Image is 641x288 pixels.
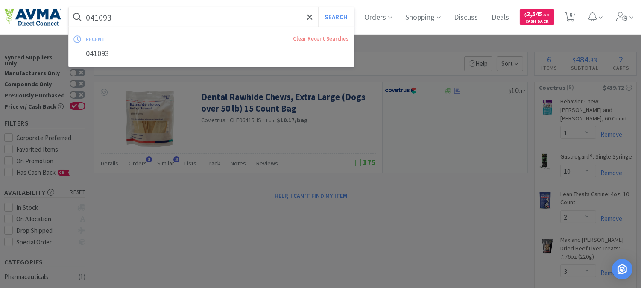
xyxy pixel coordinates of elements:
[525,19,549,25] span: Cash Back
[69,7,354,27] input: Search by item, sku, manufacturer, ingredient, size...
[543,12,549,18] span: . 58
[293,35,349,42] a: Clear Recent Searches
[612,259,632,279] div: Open Intercom Messenger
[318,7,354,27] button: Search
[69,46,354,62] div: 041093
[525,12,527,18] span: $
[451,14,482,21] a: Discuss
[520,6,554,29] a: $2,545.58Cash Back
[525,10,549,18] span: 2,545
[86,32,199,46] div: recent
[4,8,61,26] img: e4e33dab9f054f5782a47901c742baa9_102.png
[489,14,513,21] a: Deals
[561,15,579,22] a: 6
